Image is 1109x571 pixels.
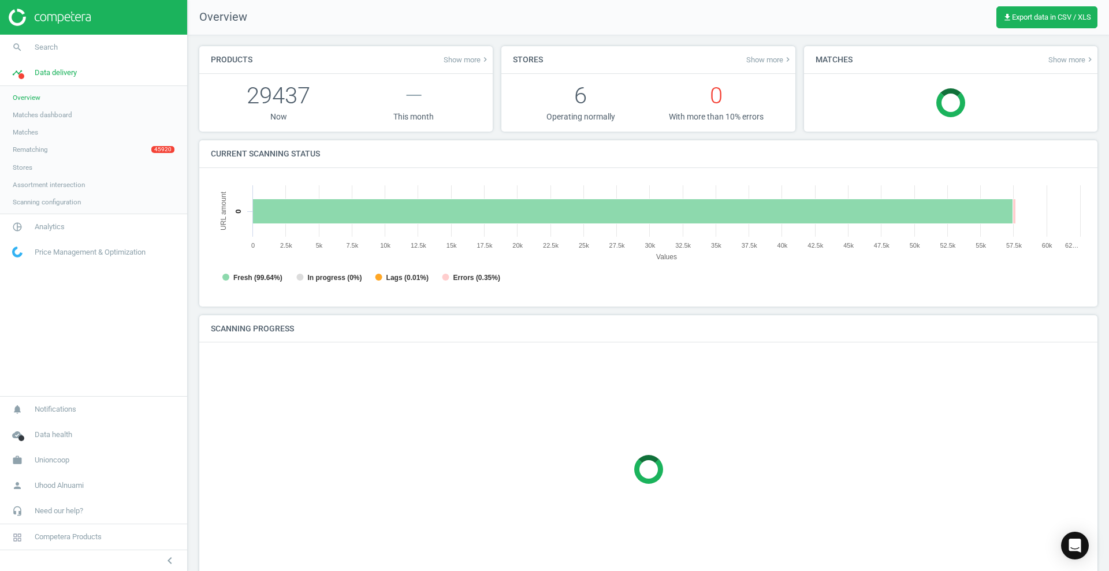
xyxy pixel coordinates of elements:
tspan: Fresh (99.64%) [233,274,282,282]
span: Export data in CSV / XLS [1003,13,1091,22]
i: notifications [6,398,28,420]
i: keyboard_arrow_right [783,55,792,64]
span: Uhood Alnuami [35,480,84,491]
text: 0 [251,242,255,249]
span: Stores [13,163,32,172]
h4: Matches [804,46,864,73]
p: With more than 10% errors [649,111,784,122]
text: 15k [446,242,457,249]
h4: Scanning progress [199,315,306,342]
tspan: Values [656,253,677,261]
span: Price Management & Optimization [35,247,146,257]
text: 7.5k [346,242,358,249]
text: 50k [910,242,920,249]
tspan: Errors (0.35%) [453,274,500,282]
text: 42.5k [807,242,823,249]
text: 55k [976,242,986,249]
text: 57.5k [1006,242,1022,249]
p: 6 [513,80,648,111]
text: 22.5k [543,242,559,249]
text: 35k [711,242,721,249]
i: headset_mic [6,500,28,522]
i: pie_chart_outlined [6,216,28,238]
i: keyboard_arrow_right [1085,55,1095,64]
span: Competera Products [35,532,102,542]
span: Assortment intersection [13,180,85,189]
i: chevron_left [163,554,177,568]
tspan: URL amount [219,191,228,230]
text: 40k [777,242,788,249]
span: Unioncoop [35,455,69,465]
text: 10k [380,242,390,249]
tspan: Lags (0.01%) [386,274,429,282]
button: get_appExport data in CSV / XLS [996,6,1097,28]
text: 47.5k [874,242,890,249]
text: 60k [1042,242,1052,249]
a: Show morekeyboard_arrow_right [1048,55,1095,64]
text: 17.5k [477,242,492,249]
a: Show morekeyboard_arrow_right [746,55,792,64]
span: — [405,82,423,109]
text: 27.5k [609,242,625,249]
span: Overview [13,93,40,102]
p: This month [346,111,481,122]
text: 12.5k [411,242,426,249]
tspan: In progress (0%) [307,274,362,282]
i: person [6,475,28,497]
span: Search [35,42,58,53]
tspan: 62… [1065,242,1078,249]
text: 45k [843,242,854,249]
p: 29437 [211,80,346,111]
h4: Products [199,46,264,73]
span: Data health [35,430,72,440]
text: 0 [234,209,243,213]
text: 2.5k [280,242,292,249]
span: Analytics [35,222,65,232]
text: 25k [579,242,589,249]
span: 45920 [151,146,174,153]
h4: Current scanning status [199,140,332,167]
span: Data delivery [35,68,77,78]
div: Open Intercom Messenger [1061,532,1089,559]
p: 0 [649,80,784,111]
span: Matches [13,128,38,137]
span: Matches dashboard [13,110,72,120]
span: Overview [188,9,247,25]
img: ajHJNr6hYgQAAAAASUVORK5CYII= [9,9,91,26]
p: Operating normally [513,111,648,122]
text: 32.5k [675,242,691,249]
span: Show more [1048,55,1095,64]
text: 52.5k [940,242,955,249]
span: Need our help? [35,506,83,516]
i: get_app [1003,13,1012,22]
i: keyboard_arrow_right [481,55,490,64]
i: timeline [6,62,28,84]
a: Show morekeyboard_arrow_right [444,55,490,64]
h4: Stores [501,46,554,73]
img: wGWNvw8QSZomAAAAABJRU5ErkJggg== [12,247,23,257]
i: search [6,36,28,58]
span: Scanning configuration [13,197,81,207]
i: cloud_done [6,424,28,446]
text: 30k [645,242,655,249]
text: 20k [512,242,523,249]
text: 37.5k [742,242,757,249]
span: Show more [746,55,792,64]
span: Show more [444,55,490,64]
button: chevron_left [155,553,184,568]
span: Rematching [13,145,48,154]
p: Now [211,111,346,122]
span: Notifications [35,404,76,415]
i: work [6,449,28,471]
text: 5k [316,242,323,249]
